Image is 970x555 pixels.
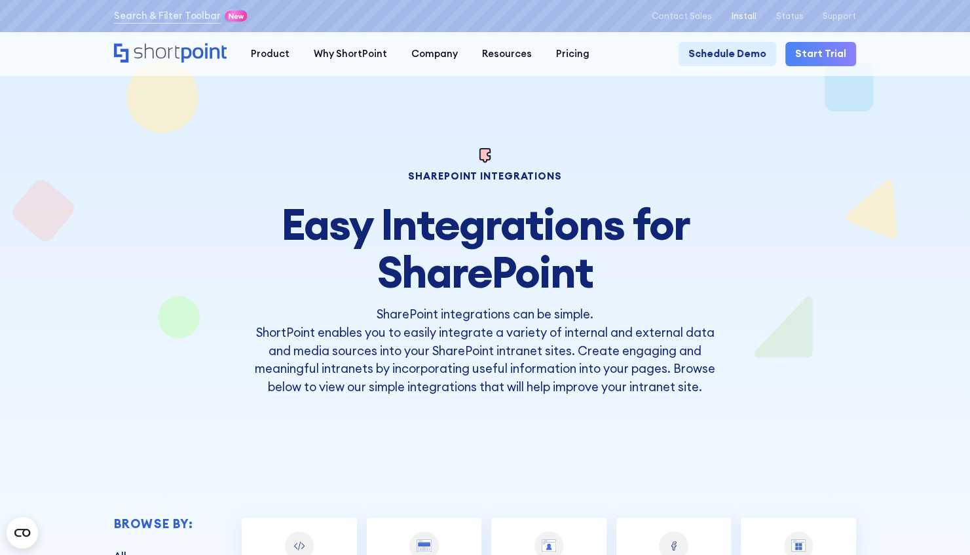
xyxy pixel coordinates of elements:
img: Current User [542,539,556,552]
a: Search & Filter Toolbar [114,9,221,23]
img: Code [292,539,307,553]
a: Pricing [544,42,602,66]
div: Why ShortPoint [314,47,387,61]
a: Support [823,11,856,21]
button: Open CMP widget [7,517,38,548]
div: Browse by: [114,518,193,530]
a: Contact Sales [652,11,712,21]
a: Company [400,42,470,66]
iframe: Chat Widget [905,492,970,555]
a: Home [114,43,227,64]
h1: sharepoint integrations [245,172,725,180]
h3: SharePoint integrations can be simple. [245,305,725,324]
img: Facebook [666,539,681,553]
div: Pricing [556,47,589,61]
h2: Easy Integrations for SharePoint [245,200,725,296]
a: Resources [470,42,544,66]
a: Product [239,42,302,66]
img: Graph API [791,539,806,552]
a: Start Trial [785,42,856,66]
p: ShortPoint enables you to easily integrate a variety of internal and external data and media sour... [245,324,725,396]
div: Resources [482,47,532,61]
div: Product [251,47,289,61]
img: Current Site [417,539,431,552]
div: Company [411,47,458,61]
a: Schedule Demo [679,42,776,66]
a: Why ShortPoint [302,42,400,66]
a: Status [775,11,803,21]
a: Install [732,11,756,21]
